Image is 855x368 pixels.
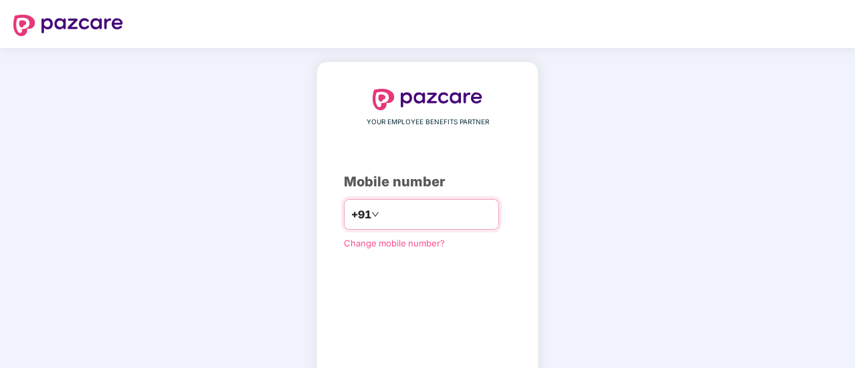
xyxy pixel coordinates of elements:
img: logo [373,89,482,110]
div: Mobile number [344,172,511,192]
a: Change mobile number? [344,238,445,248]
span: +91 [351,206,371,223]
img: logo [13,15,123,36]
span: down [371,210,379,218]
span: YOUR EMPLOYEE BENEFITS PARTNER [367,117,489,128]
